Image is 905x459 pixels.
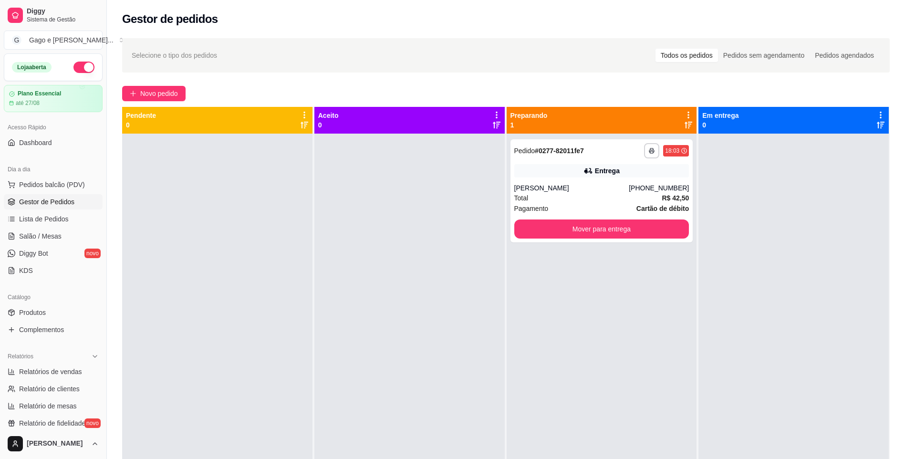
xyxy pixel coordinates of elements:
[4,364,103,379] a: Relatórios de vendas
[510,120,548,130] p: 1
[8,353,33,360] span: Relatórios
[655,49,718,62] div: Todos os pedidos
[126,111,156,120] p: Pendente
[636,205,689,212] strong: Cartão de débito
[12,35,21,45] span: G
[4,398,103,414] a: Relatório de mesas
[510,111,548,120] p: Preparando
[122,11,218,27] h2: Gestor de pedidos
[514,203,549,214] span: Pagamento
[19,138,52,147] span: Dashboard
[4,246,103,261] a: Diggy Botnovo
[4,229,103,244] a: Salão / Mesas
[4,162,103,177] div: Dia a dia
[4,177,103,192] button: Pedidos balcão (PDV)
[629,183,689,193] div: [PHONE_NUMBER]
[18,90,61,97] article: Plano Essencial
[718,49,810,62] div: Pedidos sem agendamento
[19,266,33,275] span: KDS
[514,219,689,239] button: Mover para entrega
[4,4,103,27] a: DiggySistema de Gestão
[122,86,186,101] button: Novo pedido
[810,49,879,62] div: Pedidos agendados
[19,308,46,317] span: Produtos
[662,194,689,202] strong: R$ 42,50
[4,322,103,337] a: Complementos
[4,263,103,278] a: KDS
[4,194,103,209] a: Gestor de Pedidos
[4,416,103,431] a: Relatório de fidelidadenovo
[702,111,739,120] p: Em entrega
[4,381,103,396] a: Relatório de clientes
[4,305,103,320] a: Produtos
[73,62,94,73] button: Alterar Status
[318,111,339,120] p: Aceito
[4,135,103,150] a: Dashboard
[19,325,64,334] span: Complementos
[19,214,69,224] span: Lista de Pedidos
[19,401,77,411] span: Relatório de mesas
[702,120,739,130] p: 0
[19,197,74,207] span: Gestor de Pedidos
[19,418,85,428] span: Relatório de fidelidade
[27,439,87,448] span: [PERSON_NAME]
[132,50,217,61] span: Selecione o tipo dos pedidos
[19,180,85,189] span: Pedidos balcão (PDV)
[130,90,136,97] span: plus
[4,432,103,455] button: [PERSON_NAME]
[4,211,103,227] a: Lista de Pedidos
[19,231,62,241] span: Salão / Mesas
[19,384,80,394] span: Relatório de clientes
[4,31,103,50] button: Select a team
[27,7,99,16] span: Diggy
[29,35,114,45] div: Gago e [PERSON_NAME] ...
[4,85,103,112] a: Plano Essencialaté 27/08
[535,147,584,155] strong: # 0277-82011fe7
[514,193,529,203] span: Total
[19,367,82,376] span: Relatórios de vendas
[595,166,620,176] div: Entrega
[140,88,178,99] span: Novo pedido
[16,99,40,107] article: até 27/08
[19,249,48,258] span: Diggy Bot
[318,120,339,130] p: 0
[665,147,679,155] div: 18:03
[4,290,103,305] div: Catálogo
[12,62,52,73] div: Loja aberta
[126,120,156,130] p: 0
[4,120,103,135] div: Acesso Rápido
[514,183,629,193] div: [PERSON_NAME]
[27,16,99,23] span: Sistema de Gestão
[514,147,535,155] span: Pedido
